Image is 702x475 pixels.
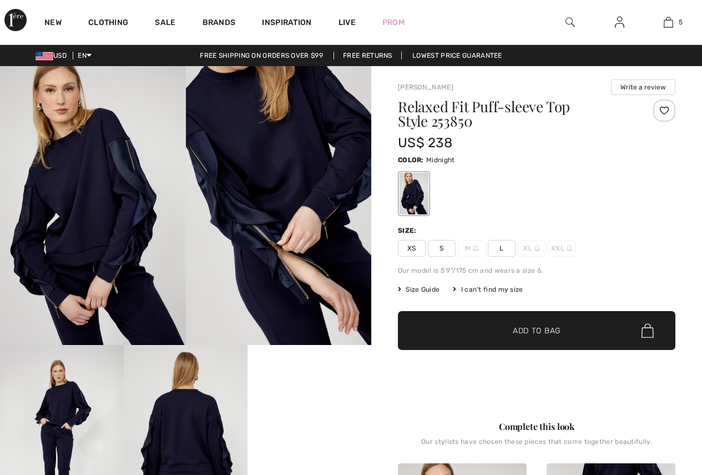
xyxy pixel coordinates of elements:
a: Lowest Price Guarantee [403,52,511,59]
span: US$ 238 [398,135,452,151]
span: S [428,240,456,257]
button: Write a review [611,79,675,95]
img: Relaxed Fit Puff-Sleeve Top Style 253850. 2 [186,66,372,345]
span: Size Guide [398,284,440,294]
span: XS [398,240,426,257]
span: M [458,240,486,257]
a: New [44,18,62,29]
a: Live [339,17,356,28]
span: XXL [548,240,575,257]
span: Add to Bag [513,325,560,337]
iframe: Opens a widget where you can chat to one of our agents [632,392,691,419]
span: XL [518,240,546,257]
a: Free Returns [334,52,402,59]
div: Size: [398,226,419,236]
a: Clothing [88,18,128,29]
img: My Bag [664,16,673,29]
a: Sign In [606,16,633,29]
div: Our stylists have chosen these pieces that come together beautifully. [398,438,675,454]
img: ring-m.svg [473,246,478,251]
span: EN [78,52,92,59]
a: Prom [382,17,405,28]
a: Free shipping on orders over $99 [191,52,332,59]
span: Color: [398,156,424,164]
h1: Relaxed Fit Puff-sleeve Top Style 253850 [398,99,629,128]
img: Bag.svg [642,323,654,338]
img: 1ère Avenue [4,9,27,31]
img: My Info [615,16,624,29]
div: Complete this look [398,420,675,433]
a: 5 [644,16,693,29]
div: I can't find my size [453,284,523,294]
video: Your browser does not support the video tag. [248,345,371,407]
img: ring-m.svg [567,246,572,251]
span: 5 [679,17,683,27]
span: Midnight [426,156,454,164]
a: Sale [155,18,175,29]
div: Our model is 5'9"/175 cm and wears a size 6. [398,266,675,276]
a: Brands [203,18,236,29]
img: US Dollar [36,52,53,61]
img: search the website [565,16,575,29]
a: [PERSON_NAME] [398,83,453,91]
div: Midnight [400,173,428,214]
img: ring-m.svg [534,246,540,251]
span: L [488,240,516,257]
span: USD [36,52,71,59]
button: Add to Bag [398,311,675,350]
span: Inspiration [262,18,311,29]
